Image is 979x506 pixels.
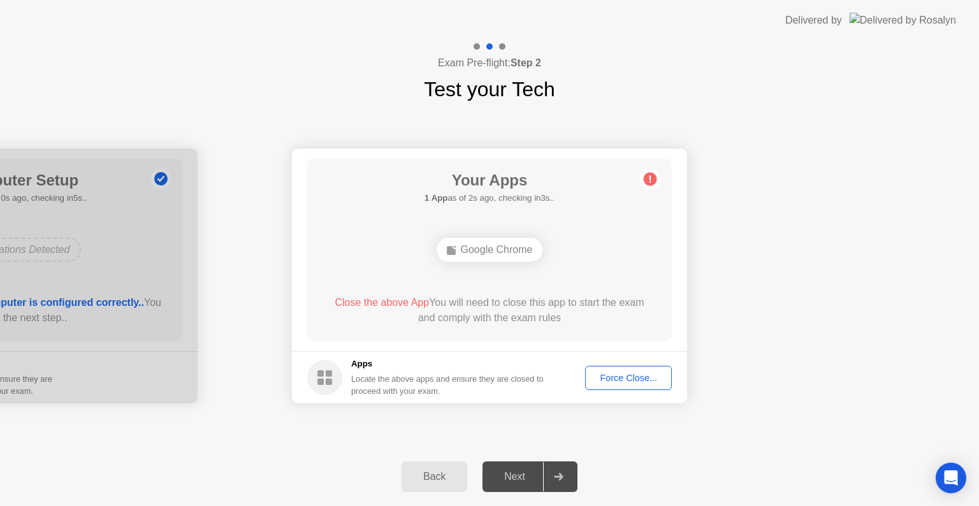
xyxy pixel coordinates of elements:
h1: Test your Tech [424,74,555,105]
h1: Your Apps [424,169,555,192]
button: Next [482,461,577,492]
div: You will need to close this app to start the exam and comply with the exam rules [326,295,654,326]
div: Delivered by [785,13,842,28]
h5: Apps [351,358,544,370]
span: Close the above App [335,297,429,308]
div: Force Close... [590,373,667,383]
button: Force Close... [585,366,672,390]
div: Open Intercom Messenger [936,463,966,493]
h5: as of 2s ago, checking in3s.. [424,192,555,205]
b: Step 2 [511,57,541,68]
h4: Exam Pre-flight: [438,55,541,71]
div: Next [486,471,543,482]
div: Google Chrome [437,238,543,262]
button: Back [402,461,467,492]
div: Locate the above apps and ensure they are closed to proceed with your exam. [351,373,544,397]
img: Delivered by Rosalyn [850,13,956,27]
div: Back [405,471,463,482]
b: 1 App [424,193,447,203]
